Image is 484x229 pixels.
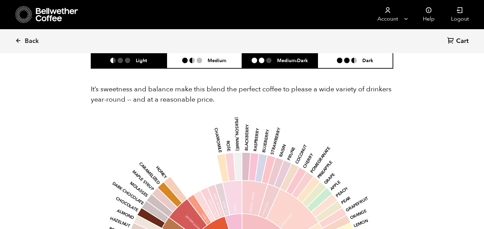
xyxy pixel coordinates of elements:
p: It’s sweetness and balance make this blend the perfect coffee to please a wide variety of drinker... [91,84,393,105]
h6: Dark [362,57,373,63]
span: Back [25,37,39,45]
h6: Medium-Dark [277,57,308,63]
h6: Medium [208,57,226,63]
a: Cart [447,37,470,46]
span: Cart [456,37,469,45]
h6: Light [136,57,147,63]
